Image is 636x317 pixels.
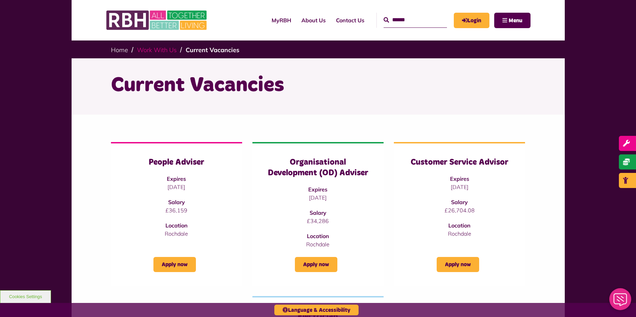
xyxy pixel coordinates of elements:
[448,222,471,229] strong: Location
[384,13,447,27] input: Search
[437,257,479,272] a: Apply now
[111,46,128,54] a: Home
[408,206,511,214] p: £26,704.08
[106,7,209,34] img: RBH
[274,305,359,315] button: Language & Accessibility
[111,72,525,99] h1: Current Vacancies
[310,209,326,216] strong: Salary
[296,11,331,30] a: About Us
[266,193,370,202] p: [DATE]
[125,157,228,168] h3: People Adviser
[295,257,337,272] a: Apply now
[125,230,228,238] p: Rochdale
[408,183,511,191] p: [DATE]
[266,11,296,30] a: MyRBH
[408,157,511,168] h3: Customer Service Advisor
[308,186,327,193] strong: Expires
[266,217,370,225] p: £34,286
[266,240,370,248] p: Rochdale
[168,199,185,206] strong: Salary
[451,199,468,206] strong: Salary
[307,233,329,239] strong: Location
[450,175,469,182] strong: Expires
[605,286,636,317] iframe: Netcall Web Assistant for live chat
[125,183,228,191] p: [DATE]
[266,157,370,178] h3: Organisational Development (OD) Adviser
[494,13,531,28] button: Navigation
[454,13,489,28] a: MyRBH
[125,206,228,214] p: £36,159
[137,46,177,54] a: Work With Us
[186,46,239,54] a: Current Vacancies
[165,222,188,229] strong: Location
[331,11,370,30] a: Contact Us
[167,175,186,182] strong: Expires
[509,18,522,23] span: Menu
[408,230,511,238] p: Rochdale
[153,257,196,272] a: Apply now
